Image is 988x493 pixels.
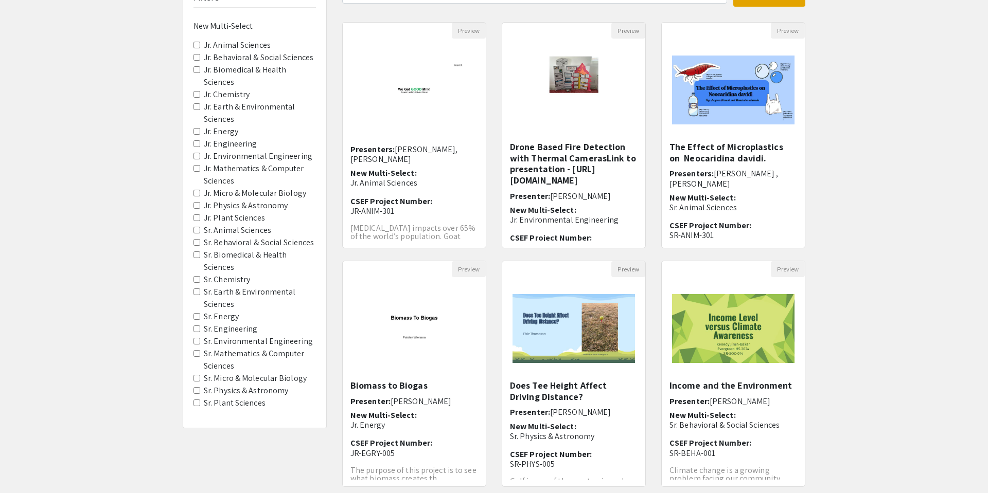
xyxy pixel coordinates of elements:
[669,230,797,240] p: SR-ANIM-301
[204,101,316,125] label: Jr. Earth & Environmental Sciences
[350,144,458,165] span: [PERSON_NAME], [PERSON_NAME]
[204,125,238,138] label: Jr. Energy
[204,311,239,323] label: Sr. Energy
[661,261,805,487] div: Open Presentation <p>Income and the Environment</p>
[611,23,645,39] button: Preview
[510,380,638,402] h5: Does Tee Height Affect Driving Distance?
[510,431,638,441] p: Sr. Physics & Astronomy
[510,215,638,225] p: Jr. Environmental Engineering
[342,22,486,248] div: Open Presentation <p>We Got GOOD Milk!</p>
[204,150,312,162] label: Jr. Environmental Engineering
[204,212,265,224] label: Jr. Plant Sciences
[204,51,313,64] label: Jr. Behavioral & Social Sciences
[669,420,797,430] p: Sr. Behavioral & Social Sciences
[204,64,316,88] label: Jr. Biomedical & Health Sciences
[204,335,313,348] label: Sr. Environmental Engineering
[502,22,646,248] div: Open Presentation <p class="ql-align-center"><span style="background-color: transparent; color: r...
[669,437,751,448] span: CSEF Project Number:
[510,421,576,432] span: New Multi-Select:
[8,447,44,485] iframe: Chat
[204,224,271,236] label: Sr. Animal Sciences
[502,284,645,373] img: <p>Does Tee Height Affect Driving Distance?</p>
[204,323,258,335] label: Sr. Engineering
[204,348,316,372] label: Sr. Mathematics & Computer Sciences
[350,144,478,164] h6: Presenters:
[350,196,432,207] span: CSEF Project Number:
[204,397,266,409] label: Sr. Plant Sciences
[204,162,316,187] label: Jr. Mathematics & Computer Sciences
[662,284,805,373] img: <p>Income and the Environment</p>
[204,236,314,249] label: Sr. Behavioral & Social Sciences
[204,372,307,385] label: Sr. Micro & Molecular Biology
[550,407,611,417] span: [PERSON_NAME]
[510,459,638,469] p: SR-PHYS-005
[204,138,257,150] label: Jr. Engineering
[669,410,736,421] span: New Multi-Select:
[510,232,592,243] span: CSEF Project Number:
[669,168,779,189] span: [PERSON_NAME] , [PERSON_NAME]
[342,261,486,487] div: Open Presentation <p>Biomass to Biogas </p>
[204,249,316,273] label: Sr. Biomedical & Health Sciences
[510,141,638,186] h5: Drone Based Fire Detection with Thermal CamerasLink to presentation - [URL][DOMAIN_NAME]
[343,284,486,373] img: <p>Biomass to Biogas </p>
[669,141,797,163] h5: The Effect of Microplastics on Neocaridina davidi.
[669,169,797,188] h6: Presenters:
[550,191,611,202] span: [PERSON_NAME]
[350,448,478,458] p: JR-EGRY-005
[204,286,316,311] label: Sr. Earth & Environmental Sciences
[350,420,478,430] p: Jr. Energy
[350,380,478,391] h5: Biomass to Biogas
[510,191,638,201] h6: Presenter:
[350,396,478,406] h6: Presenter:
[669,192,736,203] span: New Multi-Select:
[669,220,751,231] span: CSEF Project Number:
[350,410,417,421] span: New Multi-Select:
[391,396,451,407] span: [PERSON_NAME]
[452,261,486,277] button: Preview
[204,39,271,51] label: Jr. Animal Sciences
[669,448,797,458] p: SR-BEHA-001
[669,396,797,406] h6: Presenter:
[350,178,478,188] p: Jr. Animal Sciences
[204,187,306,199] label: Jr. Micro & Molecular Biology
[350,224,478,257] p: [MEDICAL_DATA] impacts over 65% of the world’s population. Goat milk is a good dairy substitute f...
[710,396,770,407] span: [PERSON_NAME]
[669,380,797,391] h5: Income and the Environment
[661,22,805,248] div: Open Presentation <p><span style="background-color: transparent; color: rgb(0, 0, 0);">The Effect...
[771,261,805,277] button: Preview
[204,385,288,397] label: Sr. Physics & Astronomy
[193,21,316,31] h6: New Multi-Select
[611,261,645,277] button: Preview
[204,273,250,286] label: Sr. Chemistry
[204,88,250,101] label: Jr. Chemistry
[771,23,805,39] button: Preview
[350,465,477,484] span: The purpose of this project is to see what biomass creates th...
[452,23,486,39] button: Preview
[510,205,576,215] span: New Multi-Select:
[510,407,638,417] h6: Presenter:
[350,39,478,141] img: <p>We Got GOOD Milk!</p>
[669,203,797,212] p: Sr. Animal Sciences
[350,437,432,448] span: CSEF Project Number:
[532,39,616,141] img: <p class="ql-align-center"><span style="background-color: transparent; color: rgb(0, 0, 0);">Dron...
[502,261,646,487] div: Open Presentation <p>Does Tee Height Affect Driving Distance?</p>
[662,45,805,135] img: <p><span style="background-color: transparent; color: rgb(0, 0, 0);">The Effect of Microplastics ...
[204,199,288,212] label: Jr. Physics & Astronomy
[350,168,417,178] span: New Multi-Select:
[350,206,478,216] p: JR-ANIM-301
[510,449,592,460] span: CSEF Project Number:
